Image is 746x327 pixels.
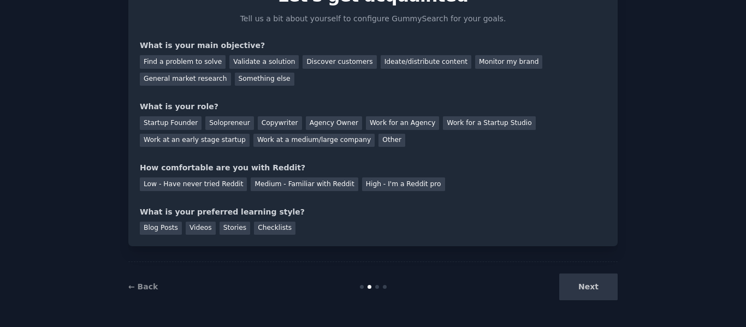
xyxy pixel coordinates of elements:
[128,282,158,291] a: ← Back
[140,73,231,86] div: General market research
[140,222,182,235] div: Blog Posts
[235,13,511,25] p: Tell us a bit about yourself to configure GummySearch for your goals.
[186,222,216,235] div: Videos
[140,101,606,112] div: What is your role?
[253,134,375,147] div: Work at a medium/large company
[258,116,302,130] div: Copywriter
[140,134,250,147] div: Work at an early stage startup
[366,116,439,130] div: Work for an Agency
[205,116,253,130] div: Solopreneur
[140,177,247,191] div: Low - Have never tried Reddit
[378,134,405,147] div: Other
[362,177,445,191] div: High - I'm a Reddit pro
[220,222,250,235] div: Stories
[140,206,606,218] div: What is your preferred learning style?
[235,73,294,86] div: Something else
[443,116,535,130] div: Work for a Startup Studio
[303,55,376,69] div: Discover customers
[251,177,358,191] div: Medium - Familiar with Reddit
[140,40,606,51] div: What is your main objective?
[140,116,202,130] div: Startup Founder
[306,116,362,130] div: Agency Owner
[475,55,542,69] div: Monitor my brand
[229,55,299,69] div: Validate a solution
[381,55,471,69] div: Ideate/distribute content
[140,55,226,69] div: Find a problem to solve
[254,222,295,235] div: Checklists
[140,162,606,174] div: How comfortable are you with Reddit?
